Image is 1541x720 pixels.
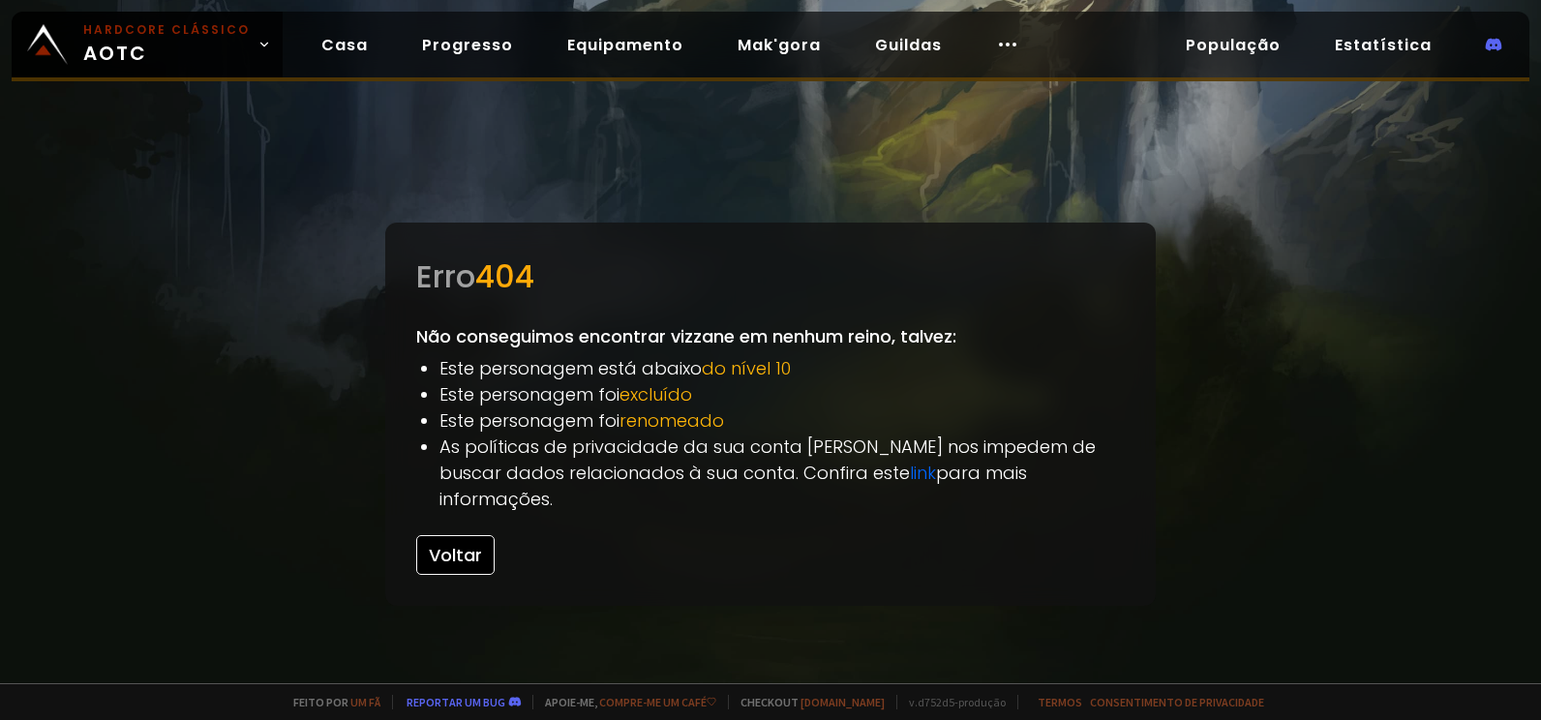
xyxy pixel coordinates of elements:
[619,382,692,406] span: excluído
[293,695,380,709] font: Feito por
[1170,25,1296,65] a: População
[702,356,791,380] span: do nível 10
[619,408,724,433] span: renomeado
[439,407,1125,434] li: Este personagem foi
[416,254,1125,300] div: Erro
[801,695,885,709] a: [DOMAIN_NAME]
[860,25,957,65] a: Guildas
[350,695,380,709] a: um fã
[416,535,495,575] button: Voltar
[83,39,250,68] font: AOTC
[439,381,1125,407] li: Este personagem foi
[416,324,956,348] font: Não conseguimos encontrar vizzane em nenhum reino, talvez:
[416,543,495,567] a: Voltar
[599,695,716,709] a: compre-me um café
[439,434,1125,512] li: As políticas de privacidade da sua conta [PERSON_NAME] nos impedem de buscar dados relacionados à...
[439,355,1125,381] li: Este personagem está abaixo
[1038,695,1082,709] a: Termos
[1319,25,1447,65] a: Estatística
[552,25,699,65] a: Equipamento
[910,461,936,485] a: link
[1090,695,1264,709] a: Consentimento de Privacidade
[83,21,250,39] small: Hardcore Clássico
[909,695,1006,709] font: v.d752d5-produção
[407,25,529,65] a: Progresso
[532,695,716,709] span: Apoie-me,
[722,25,836,65] a: Mak'gora
[475,255,534,298] span: 404
[740,695,885,709] font: Checkout
[407,695,505,709] a: Reportar um bug
[306,25,383,65] a: Casa
[12,12,283,77] a: Hardcore ClássicoAOTC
